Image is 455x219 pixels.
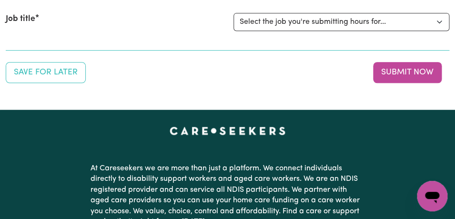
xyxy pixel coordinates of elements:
iframe: Button to launch messaging window [417,181,447,211]
button: Save your job report [6,62,86,83]
label: Job title [6,13,35,25]
button: Submit your job report [373,62,442,83]
a: Careseekers home page [170,127,285,135]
